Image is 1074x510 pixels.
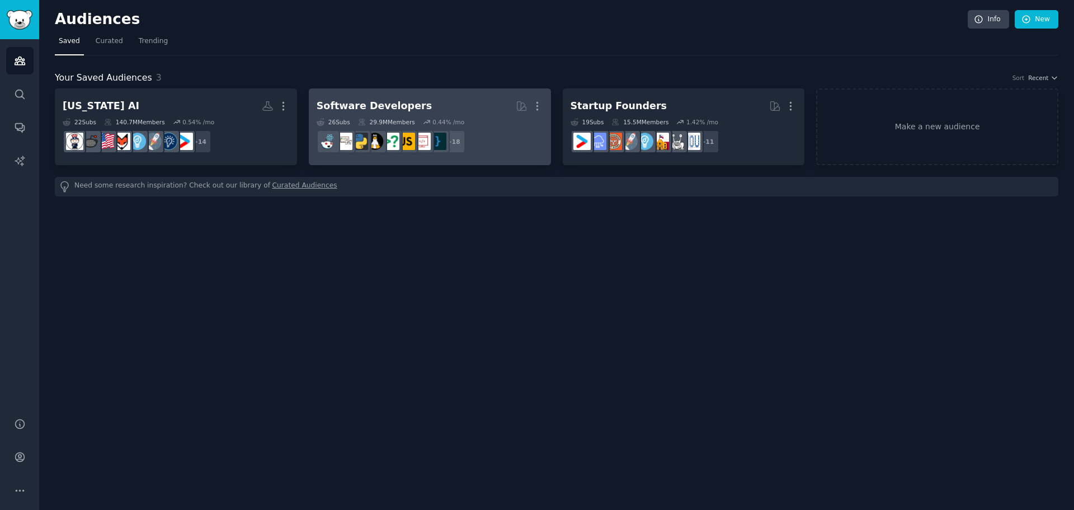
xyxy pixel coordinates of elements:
img: Entrepreneur [636,133,653,150]
img: startup [176,133,193,150]
span: Trending [139,36,168,46]
button: Recent [1028,74,1058,82]
div: Need some research inspiration? Check out our library of [55,177,1058,196]
img: GummySearch logo [7,10,32,30]
img: linux [366,133,384,150]
div: Startup Founders [571,99,667,113]
div: [US_STATE] AI [63,99,139,113]
img: AutoNewspaper [82,133,99,150]
a: Curated [92,32,127,55]
img: Python [351,133,368,150]
span: Curated [96,36,123,46]
a: [US_STATE] AI22Subs140.7MMembers0.54% /mo+14startupEntrepreneurshipstartupsEntrepreneurfivethirty... [55,88,297,165]
img: startup [573,133,591,150]
span: 3 [156,72,162,83]
img: fivethirtyeight [113,133,130,150]
div: 0.54 % /mo [182,118,214,126]
img: AmericanPolitics [97,133,115,150]
img: reactjs [319,133,337,150]
img: learnpython [335,133,352,150]
img: SaaS [589,133,606,150]
div: Sort [1012,74,1025,82]
a: Curated Audiences [272,181,337,193]
img: webdev [413,133,431,150]
div: 0.44 % /mo [432,118,464,126]
img: EntrepreneurRideAlong [605,133,622,150]
div: 140.7M Members [104,118,165,126]
img: politics [66,133,83,150]
a: Software Developers26Subs29.9MMembers0.44% /mo+18programmingwebdevjavascriptcscareerquestionslinu... [309,88,551,165]
a: Trending [135,32,172,55]
div: 26 Sub s [317,118,350,126]
img: Entrepreneur [129,133,146,150]
div: 22 Sub s [63,118,96,126]
div: 19 Sub s [571,118,604,126]
a: Info [968,10,1009,29]
div: 1.42 % /mo [686,118,718,126]
span: Saved [59,36,80,46]
div: Software Developers [317,99,432,113]
img: startups [144,133,162,150]
span: Recent [1028,74,1048,82]
a: Make a new audience [816,88,1058,165]
img: houston [683,133,700,150]
img: javascript [398,133,415,150]
a: New [1015,10,1058,29]
img: Austin [667,133,685,150]
img: startups [620,133,638,150]
div: + 18 [442,130,465,153]
div: 15.5M Members [611,118,668,126]
div: + 14 [188,130,211,153]
span: Your Saved Audiences [55,71,152,85]
a: Startup Founders19Subs15.5MMembers1.42% /mo+11houstonAustintexasEntrepreneurstartupsEntrepreneurR... [563,88,805,165]
img: cscareerquestions [382,133,399,150]
img: Entrepreneurship [160,133,177,150]
img: texas [652,133,669,150]
img: programming [429,133,446,150]
h2: Audiences [55,11,968,29]
div: + 11 [696,130,719,153]
div: 29.9M Members [358,118,415,126]
a: Saved [55,32,84,55]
